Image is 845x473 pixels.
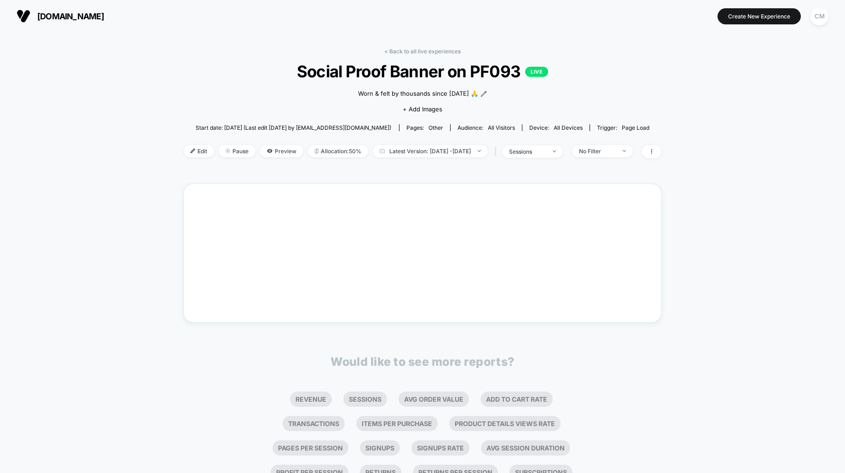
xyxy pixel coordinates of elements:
a: < Back to all live experiences [384,48,461,55]
img: rebalance [315,149,318,154]
span: Preview [260,145,303,157]
div: Pages: [406,124,443,131]
li: Transactions [283,416,345,431]
span: Worn & felt by thousands since [DATE] 🙏 [358,89,478,98]
li: Signups [360,440,400,456]
button: [DOMAIN_NAME] [14,9,107,23]
span: Page Load [622,124,649,131]
span: Device: [522,124,590,131]
span: all devices [554,124,583,131]
div: No Filter [579,148,616,155]
span: Allocation: 50% [308,145,368,157]
li: Items Per Purchase [356,416,438,431]
div: sessions [509,148,546,155]
span: other [428,124,443,131]
img: Visually logo [17,9,30,23]
img: end [226,149,230,153]
span: Latest Version: [DATE] - [DATE] [373,145,488,157]
span: Social Proof Banner on PF093 [208,62,637,81]
div: Audience: [457,124,515,131]
div: CM [810,7,828,25]
li: Sessions [343,392,387,407]
li: Add To Cart Rate [480,392,553,407]
p: Would like to see more reports? [330,355,515,369]
li: Pages Per Session [272,440,348,456]
li: Revenue [290,392,332,407]
span: Start date: [DATE] (Last edit [DATE] by [EMAIL_ADDRESS][DOMAIN_NAME]) [196,124,391,131]
img: calendar [380,149,385,153]
li: Signups Rate [411,440,469,456]
img: end [623,150,626,152]
li: Product Details Views Rate [449,416,561,431]
span: | [492,145,502,158]
img: edit [191,149,195,153]
span: Edit [184,145,214,157]
span: Pause [219,145,255,157]
span: + Add Images [403,105,442,113]
img: end [478,150,481,152]
div: Trigger: [597,124,649,131]
button: Create New Experience [718,8,801,24]
button: CM [808,7,831,26]
p: LIVE [525,67,548,77]
li: Avg Order Value [399,392,469,407]
span: [DOMAIN_NAME] [37,12,104,21]
img: end [553,150,556,152]
span: All Visitors [488,124,515,131]
li: Avg Session Duration [481,440,570,456]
